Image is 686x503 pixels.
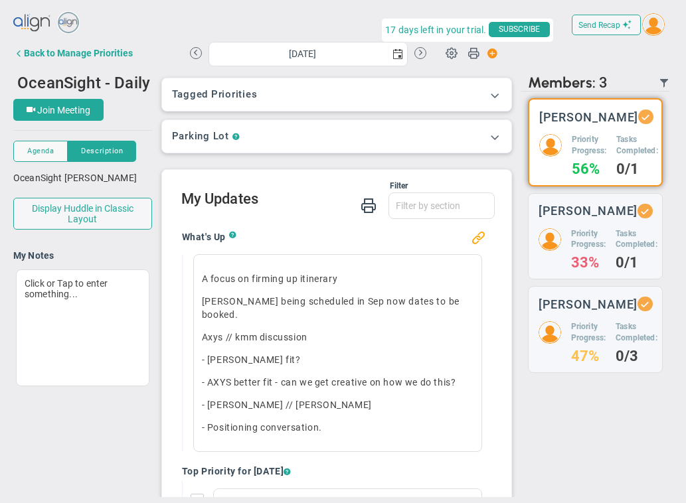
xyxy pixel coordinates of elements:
[13,10,52,36] img: align-logo.svg
[572,15,641,35] button: Send Recap
[571,228,606,251] h5: Priority Progress:
[182,231,229,243] h4: What's Up
[616,228,657,251] h5: Tasks Completed:
[489,22,550,37] span: SUBSCRIBE
[172,130,229,143] h3: Parking Lot
[539,321,561,344] img: 206891.Person.photo
[181,192,495,208] h2: My Updates
[24,48,133,58] div: Back to Manage Priorities
[439,40,464,65] span: Huddle Settings
[17,72,206,92] span: OceanSight - Daily Huddle
[13,250,152,261] h4: My Notes
[571,257,606,269] h4: 33%
[539,228,561,251] img: 204747.Person.photo
[202,296,460,320] span: [PERSON_NAME] being scheduled in Sep now dates to be booked.
[572,134,606,157] h5: Priority Progress:
[578,21,620,30] span: Send Recap
[571,321,606,344] h5: Priority Progress:
[81,145,123,157] span: Description
[389,193,494,218] input: Filter by section
[528,76,596,89] span: Members:
[13,40,133,66] button: Back to Manage Priorities
[202,330,473,344] p: Axys // kmm discussion
[202,353,473,366] p: - [PERSON_NAME] fit?
[659,78,669,88] span: Filter Updated Members
[202,398,473,411] p: - [PERSON_NAME] // [PERSON_NAME]
[172,88,501,101] h3: Tagged Priorities
[616,257,657,269] h4: 0/1
[572,163,606,175] h4: 56%
[571,350,606,362] h4: 47%
[68,141,136,162] button: Description
[13,141,68,162] button: Agenda
[641,112,650,121] div: Updated Status
[642,13,665,36] img: 204746.Person.photo
[37,105,90,115] span: Join Meeting
[13,198,152,230] button: Display Huddle in Classic Layout
[599,76,608,89] span: 3
[468,46,479,65] span: Print Huddle
[13,173,137,183] span: OceanSight [PERSON_NAME]
[385,22,486,38] span: 17 days left in your trial.
[27,145,54,157] span: Agenda
[539,298,638,311] h3: [PERSON_NAME]
[616,321,657,344] h5: Tasks Completed:
[616,134,658,157] h5: Tasks Completed:
[640,299,649,309] div: Updated Status
[202,421,473,434] p: - Positioning conversation.
[202,376,473,389] p: - AXYS better fit - can we get creative on how we do this?
[181,180,408,192] div: Filter
[182,465,485,477] h4: Top Priority for [DATE]
[361,196,377,213] span: Print My Huddle Updates
[640,206,649,216] div: Updated Status
[539,204,638,217] h3: [PERSON_NAME]
[616,163,658,175] h4: 0/1
[16,269,149,386] div: Click or Tap to enter something...
[202,272,473,285] p: A focus on firming up itinerary
[481,44,498,62] span: Action Button
[539,134,562,157] img: 204746.Person.photo
[616,350,657,362] h4: 0/3
[388,42,407,66] span: select
[13,99,104,121] button: Join Meeting
[539,111,639,123] h3: [PERSON_NAME]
